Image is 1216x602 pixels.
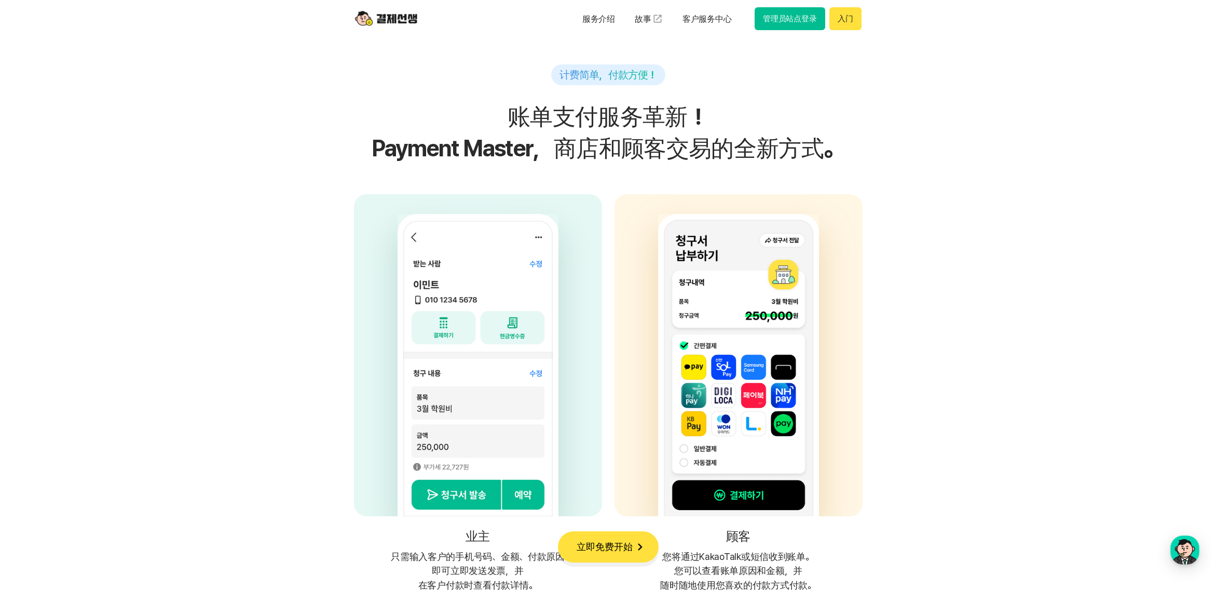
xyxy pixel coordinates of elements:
span: 대화 [95,345,107,354]
span: 설정 [160,345,173,353]
img: 服务用户示例 [658,214,819,516]
font: 入门 [838,14,853,23]
a: 대화 [69,329,134,355]
font: 客户服务中心 [682,14,732,24]
button: 管理员站点登录 [755,7,825,30]
font: 在客户付款时查看付款详情。 [418,580,538,591]
a: 홈 [3,329,69,355]
font: 顾客 [726,529,750,544]
font: 您可以查看账单原因和金额，并 [674,566,802,577]
font: 服务介绍 [582,14,615,24]
img: 开放外部域 [652,14,663,24]
font: 计费简单，付款方便！ [559,69,657,81]
font: 管理员站点登录 [763,14,817,23]
a: 설정 [134,329,199,355]
a: 故事 [627,8,670,29]
img: 箭头图标 [633,540,647,554]
font: 业主 [466,529,490,544]
button: 立即免费开始 [558,531,659,563]
button: 入门 [829,7,862,30]
font: 只需输入客户的手机号码、金额、付款原因 [391,551,565,562]
font: 随时随地使用您喜欢的付款方式付款。 [660,580,816,591]
font: 立即免费开始 [577,541,633,552]
font: 账单支付服务革新！ [508,103,708,130]
font: Payment Master，商店和顾客交易的全新方式。 [372,135,845,162]
font: 即可立即发送发票，并 [432,566,523,577]
img: 标识 [355,9,417,29]
img: 服务用户示例 [398,214,558,516]
font: 您将通过KakaoTalk或短信收到账单。 [662,551,814,562]
span: 홈 [33,345,39,353]
font: 故事 [635,14,651,23]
